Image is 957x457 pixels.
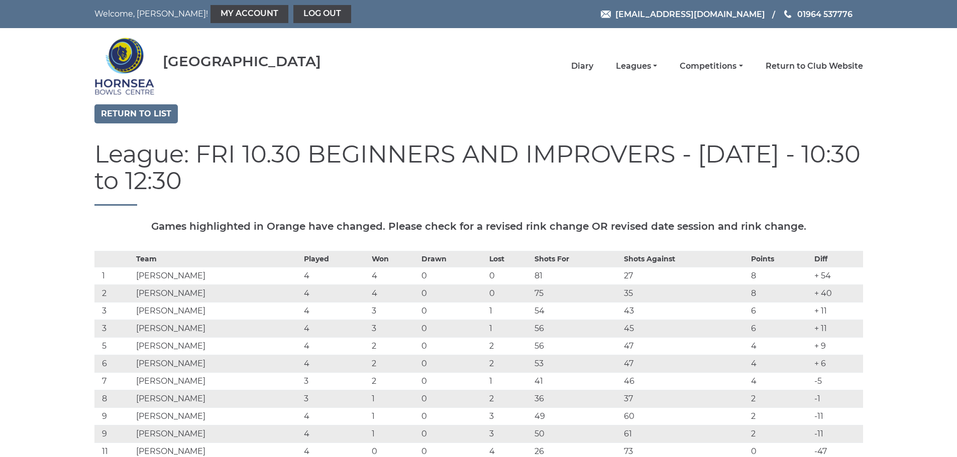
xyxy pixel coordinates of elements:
td: 36 [532,390,621,407]
th: Shots Against [621,251,748,267]
a: My Account [210,5,288,23]
td: [PERSON_NAME] [134,267,301,284]
th: Diff [812,251,863,267]
td: 47 [621,355,748,372]
td: 3 [487,425,532,442]
td: [PERSON_NAME] [134,320,301,337]
td: 47 [621,337,748,355]
td: 50 [532,425,621,442]
td: 46 [621,372,748,390]
td: -11 [812,425,863,442]
td: 8 [94,390,134,407]
td: 2 [94,284,134,302]
td: 60 [621,407,748,425]
td: 6 [749,302,812,320]
td: 0 [419,390,487,407]
td: 56 [532,320,621,337]
td: 2 [749,425,812,442]
td: 3 [94,320,134,337]
td: 2 [749,407,812,425]
td: 2 [487,337,532,355]
td: 0 [419,337,487,355]
td: + 11 [812,320,863,337]
td: -1 [812,390,863,407]
img: Hornsea Bowls Centre [94,31,155,101]
td: 3 [301,372,369,390]
td: [PERSON_NAME] [134,302,301,320]
td: 0 [419,355,487,372]
td: -11 [812,407,863,425]
td: 1 [369,390,419,407]
td: 8 [749,284,812,302]
td: + 40 [812,284,863,302]
td: 3 [94,302,134,320]
td: [PERSON_NAME] [134,390,301,407]
td: 0 [419,284,487,302]
td: 81 [532,267,621,284]
td: 45 [621,320,748,337]
a: Log out [293,5,351,23]
td: 4 [301,355,369,372]
td: 2 [749,390,812,407]
span: [EMAIL_ADDRESS][DOMAIN_NAME] [615,9,765,19]
td: 2 [487,390,532,407]
td: [PERSON_NAME] [134,355,301,372]
td: 0 [419,407,487,425]
th: Team [134,251,301,267]
td: 53 [532,355,621,372]
span: 01964 537776 [797,9,853,19]
td: 1 [487,320,532,337]
nav: Welcome, [PERSON_NAME]! [94,5,406,23]
th: Points [749,251,812,267]
td: 1 [369,407,419,425]
a: Return to Club Website [766,61,863,72]
td: 37 [621,390,748,407]
td: 4 [301,267,369,284]
th: Won [369,251,419,267]
td: 4 [301,320,369,337]
td: 4 [301,284,369,302]
td: 4 [369,267,419,284]
td: 56 [532,337,621,355]
td: 3 [301,390,369,407]
td: 27 [621,267,748,284]
td: 2 [369,337,419,355]
td: 4 [301,425,369,442]
td: 1 [369,425,419,442]
td: 1 [94,267,134,284]
th: Shots For [532,251,621,267]
td: 0 [487,284,532,302]
td: 4 [749,337,812,355]
td: 2 [369,355,419,372]
td: [PERSON_NAME] [134,407,301,425]
td: 4 [301,407,369,425]
td: 54 [532,302,621,320]
a: Email [EMAIL_ADDRESS][DOMAIN_NAME] [601,8,765,21]
td: 5 [94,337,134,355]
th: Drawn [419,251,487,267]
a: Diary [571,61,593,72]
img: Email [601,11,611,18]
td: 6 [749,320,812,337]
td: 0 [419,372,487,390]
td: [PERSON_NAME] [134,337,301,355]
h5: Games highlighted in Orange have changed. Please check for a revised rink change OR revised date ... [94,221,863,232]
td: 2 [369,372,419,390]
td: 0 [419,267,487,284]
td: 0 [419,425,487,442]
img: Phone us [784,10,791,18]
td: 4 [749,372,812,390]
td: 49 [532,407,621,425]
td: 0 [419,302,487,320]
td: 1 [487,372,532,390]
td: 1 [487,302,532,320]
td: 2 [487,355,532,372]
h1: League: FRI 10.30 BEGINNERS AND IMPROVERS - [DATE] - 10:30 to 12:30 [94,141,863,206]
td: 4 [749,355,812,372]
td: 35 [621,284,748,302]
a: Return to list [94,104,178,123]
td: + 54 [812,267,863,284]
td: 6 [94,355,134,372]
td: 0 [487,267,532,284]
td: 3 [487,407,532,425]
